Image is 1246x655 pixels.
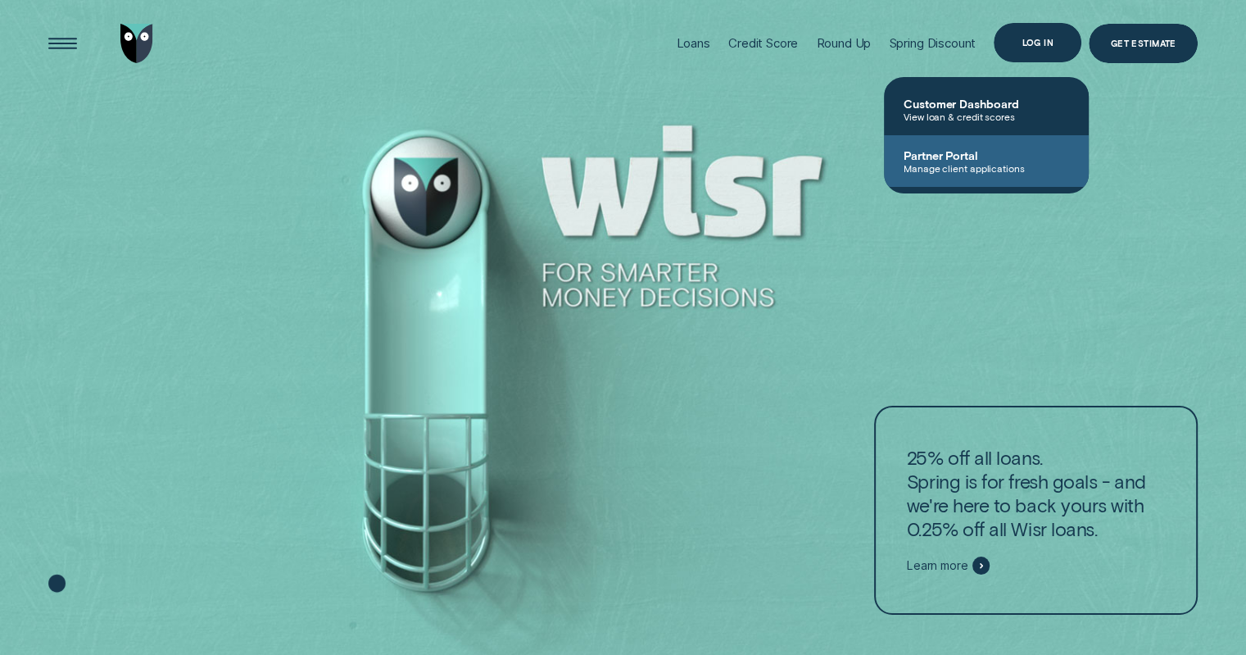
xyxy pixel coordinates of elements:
[728,35,798,51] div: Credit Score
[907,558,968,573] span: Learn more
[120,24,153,63] img: Wisr
[907,446,1166,541] p: 25% off all loans. Spring is for fresh goals - and we're here to back yours with 0.25% off all Wi...
[904,148,1069,162] span: Partner Portal
[1022,39,1053,46] div: Log in
[816,35,871,51] div: Round Up
[884,84,1089,135] a: Customer DashboardView loan & credit scores
[677,35,710,51] div: Loans
[904,162,1069,174] span: Manage client applications
[43,24,82,63] button: Open Menu
[904,97,1069,111] span: Customer Dashboard
[874,406,1198,614] a: 25% off all loans.Spring is for fresh goals - and we're here to back yours with 0.25% off all Wis...
[884,135,1089,187] a: Partner PortalManage client applications
[1089,24,1198,63] a: Get Estimate
[889,35,976,51] div: Spring Discount
[994,23,1081,62] button: Log in
[904,111,1069,122] span: View loan & credit scores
